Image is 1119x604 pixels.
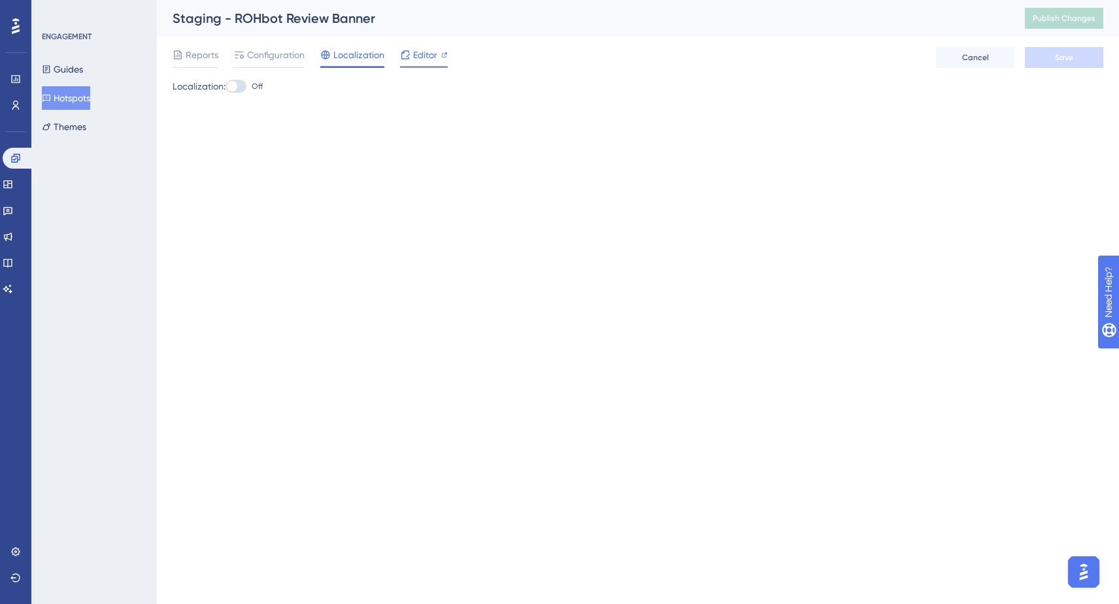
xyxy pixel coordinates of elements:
span: Publish Changes [1033,13,1095,24]
div: Staging - ROHbot Review Banner [173,9,992,27]
button: Guides [42,58,83,81]
iframe: UserGuiding AI Assistant Launcher [1064,552,1103,592]
span: Localization [333,47,384,63]
span: Configuration [247,47,305,63]
span: Editor [413,47,437,63]
button: Themes [42,115,86,139]
button: Publish Changes [1025,8,1103,29]
span: Off [252,81,263,92]
span: Need Help? [31,3,82,19]
span: Cancel [962,52,989,63]
button: Save [1025,47,1103,68]
div: Localization: [173,78,1103,94]
button: Hotspots [42,86,90,110]
span: Save [1055,52,1073,63]
button: Cancel [936,47,1014,68]
span: Reports [186,47,218,63]
div: ENGAGEMENT [42,31,92,42]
